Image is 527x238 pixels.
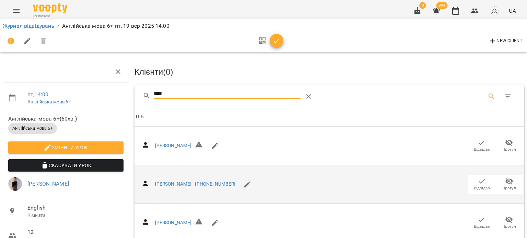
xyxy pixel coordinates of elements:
[474,185,490,191] span: Відвідав
[500,88,516,105] button: Фільтр
[419,2,426,9] span: 8
[495,136,523,155] button: Прогул
[27,91,48,98] a: пт , 14:00
[14,143,118,152] span: Змінити урок
[136,113,523,121] span: ПІБ
[468,136,495,155] button: Відвідав
[490,6,499,16] img: avatar_s.png
[502,147,516,152] span: Прогул
[3,23,55,29] a: Журнал відвідувань
[509,7,516,14] span: UA
[436,2,448,9] span: 99+
[502,185,516,191] span: Прогул
[155,181,192,187] a: [PERSON_NAME]
[487,36,524,47] button: New Client
[495,213,523,233] button: Прогул
[195,181,235,187] a: [PHONE_NUMBER]
[489,37,523,45] span: New Client
[136,113,144,121] div: ПІБ
[468,175,495,194] button: Відвідав
[27,180,69,187] a: [PERSON_NAME]
[136,113,144,121] div: Sort
[62,22,169,30] p: Англійська мова 6+ пт, 19 вер 2025 14:00
[8,125,57,131] span: Англійська мова 6+
[155,143,192,148] a: [PERSON_NAME]
[33,14,67,18] span: For Business
[8,159,124,172] button: Скасувати Урок
[154,88,301,99] input: Search
[195,140,203,151] h6: Невірний формат телефону ${ phone }
[8,141,124,154] button: Змінити урок
[155,220,192,225] a: [PERSON_NAME]
[33,3,67,13] img: Voopty Logo
[502,224,516,229] span: Прогул
[27,99,71,104] a: Англійська мова 6+
[474,147,490,152] span: Відвідав
[195,217,203,228] h6: Невірний формат телефону ${ phone }
[14,161,118,170] span: Скасувати Урок
[27,204,124,212] span: English
[8,115,124,123] span: Англійська мова 6+ ( 60 хв. )
[468,213,495,233] button: Відвідав
[57,22,59,30] li: /
[506,4,519,17] button: UA
[8,177,22,191] img: 4909863fcc9f345f1db42289bc7c8cf7.jpg
[483,88,500,105] button: Search
[8,3,25,19] button: Menu
[27,228,124,236] span: 12
[134,85,524,107] div: Table Toolbar
[474,224,490,229] span: Відвідав
[3,22,524,30] nav: breadcrumb
[495,175,523,194] button: Прогул
[134,67,524,76] h3: Клієнти ( 0 )
[27,212,124,219] p: Кімната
